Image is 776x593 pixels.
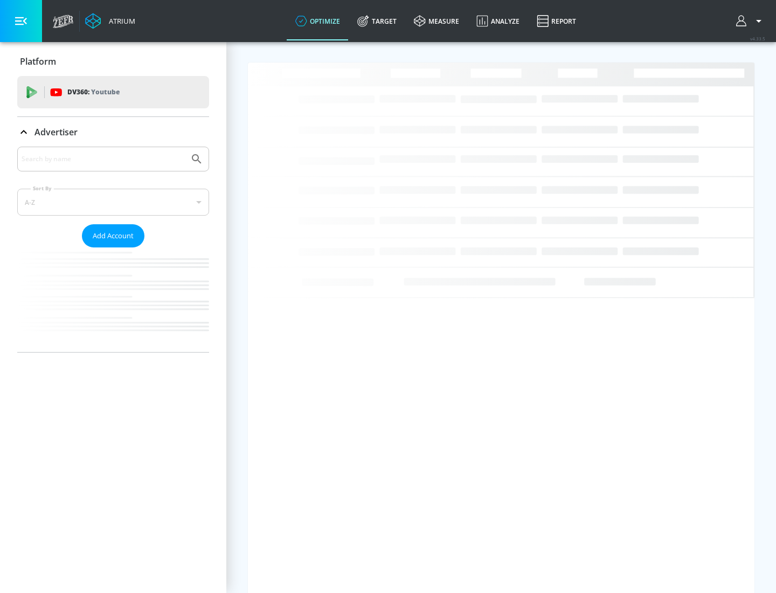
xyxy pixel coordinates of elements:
span: v 4.33.5 [750,36,765,42]
label: Sort By [31,185,54,192]
a: measure [405,2,468,40]
button: Add Account [82,224,144,247]
a: optimize [287,2,349,40]
p: DV360: [67,86,120,98]
p: Advertiser [34,126,78,138]
a: Analyze [468,2,528,40]
a: Target [349,2,405,40]
input: Search by name [22,152,185,166]
p: Youtube [91,86,120,98]
div: Advertiser [17,147,209,352]
div: A-Z [17,189,209,216]
div: DV360: Youtube [17,76,209,108]
span: Add Account [93,230,134,242]
a: Report [528,2,585,40]
div: Platform [17,46,209,77]
div: Atrium [105,16,135,26]
nav: list of Advertiser [17,247,209,352]
div: Advertiser [17,117,209,147]
p: Platform [20,56,56,67]
a: Atrium [85,13,135,29]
